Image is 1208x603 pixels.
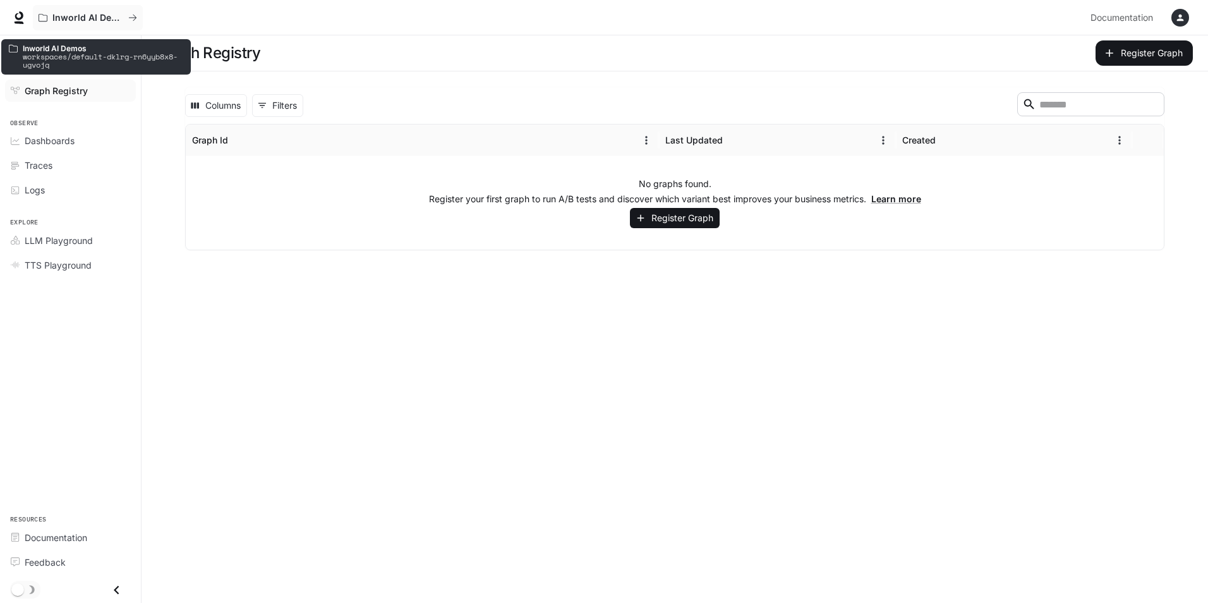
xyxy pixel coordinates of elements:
[157,40,260,66] h1: Graph Registry
[937,131,956,150] button: Sort
[1110,131,1129,150] button: Menu
[11,582,24,596] span: Dark mode toggle
[724,131,743,150] button: Sort
[25,531,87,544] span: Documentation
[1096,40,1193,66] button: Register Graph
[902,135,936,145] div: Created
[33,5,143,30] button: All workspaces
[185,94,247,117] button: Select columns
[52,13,123,23] p: Inworld AI Demos
[229,131,248,150] button: Sort
[1090,10,1153,26] span: Documentation
[5,527,136,549] a: Documentation
[5,254,136,276] a: TTS Playground
[665,135,723,145] div: Last Updated
[5,229,136,252] a: LLM Playground
[25,556,66,569] span: Feedback
[25,234,93,247] span: LLM Playground
[871,193,921,204] a: Learn more
[874,131,893,150] button: Menu
[25,183,45,197] span: Logs
[5,154,136,176] a: Traces
[252,94,303,117] button: Show filters
[1017,92,1164,119] div: Search
[23,44,183,52] p: Inworld AI Demos
[1085,5,1163,30] a: Documentation
[102,577,131,603] button: Close drawer
[25,159,52,172] span: Traces
[429,193,921,205] p: Register your first graph to run A/B tests and discover which variant best improves your business...
[23,52,183,69] p: workspaces/default-dklrg-rn6yyb8x8-ugvojq
[25,259,92,272] span: TTS Playground
[25,84,88,97] span: Graph Registry
[5,551,136,573] a: Feedback
[5,80,136,102] a: Graph Registry
[5,179,136,201] a: Logs
[5,130,136,152] a: Dashboards
[630,208,720,229] button: Register Graph
[639,178,711,190] p: No graphs found.
[25,134,75,147] span: Dashboards
[192,135,228,145] div: Graph Id
[637,131,656,150] button: Menu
